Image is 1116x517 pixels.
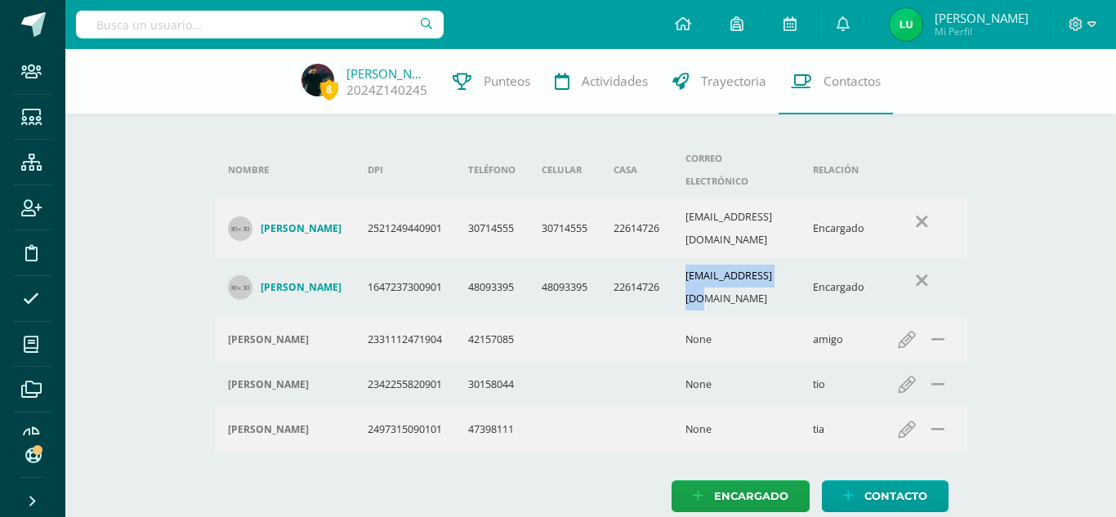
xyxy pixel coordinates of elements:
span: Actividades [582,73,648,90]
h4: [PERSON_NAME] [228,333,309,346]
td: None [672,362,800,407]
h4: [PERSON_NAME] [261,222,341,235]
img: 30x30 [228,275,252,300]
th: Celular [529,140,600,199]
td: 2342255820901 [355,362,455,407]
td: None [672,317,800,362]
td: 30714555 [529,199,600,258]
td: 48093395 [529,258,600,317]
td: 30714555 [455,199,529,258]
td: None [672,407,800,452]
a: Contactos [779,49,893,114]
span: [PERSON_NAME] [935,10,1029,26]
span: Trayectoria [701,73,766,90]
td: amigo [800,317,877,362]
span: Encargado [714,481,788,511]
th: Correo electrónico [672,140,800,199]
td: Encargado [800,258,877,317]
a: Contacto [822,480,949,512]
a: Punteos [440,49,542,114]
div: Marco Antonio Paíz Lopéz [228,333,341,346]
span: Mi Perfil [935,25,1029,38]
a: [PERSON_NAME] [346,65,428,82]
td: Encargado [800,199,877,258]
img: 8da89365e0c11b9fc2e6a1f51fdb86dd.png [301,64,334,96]
th: DPI [355,140,455,199]
a: Trayectoria [660,49,779,114]
th: Casa [600,140,672,199]
td: 22614726 [600,199,672,258]
h4: [PERSON_NAME] [228,378,309,391]
span: Contacto [864,481,927,511]
td: [EMAIL_ADDRESS][DOMAIN_NAME] [672,199,800,258]
td: [EMAIL_ADDRESS][DOMAIN_NAME] [672,258,800,317]
a: [PERSON_NAME] [228,275,341,300]
a: Encargado [672,480,810,512]
td: 47398111 [455,407,529,452]
span: 8 [320,79,338,100]
span: Contactos [824,73,881,90]
input: Busca un usuario... [76,11,444,38]
h4: [PERSON_NAME] [261,281,341,294]
th: Relación [800,140,877,199]
td: 30158044 [455,362,529,407]
a: [PERSON_NAME] [228,216,341,241]
h4: [PERSON_NAME] [228,423,309,436]
td: tia [800,407,877,452]
td: 2497315090101 [355,407,455,452]
td: 1647237300901 [355,258,455,317]
span: Punteos [484,73,530,90]
th: Teléfono [455,140,529,199]
div: Mynor Fernando García Marroquín [228,378,341,391]
td: tio [800,362,877,407]
img: 30x30 [228,216,252,241]
a: Actividades [542,49,660,114]
th: Nombre [215,140,355,199]
td: 48093395 [455,258,529,317]
td: 42157085 [455,317,529,362]
div: Sonia Emilce Santizo Morales [228,423,341,436]
a: 2024Z140245 [346,82,427,99]
td: 2521249440901 [355,199,455,258]
img: 54682bb00531784ef96ee9fbfedce966.png [890,8,922,41]
td: 2331112471904 [355,317,455,362]
td: 22614726 [600,258,672,317]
